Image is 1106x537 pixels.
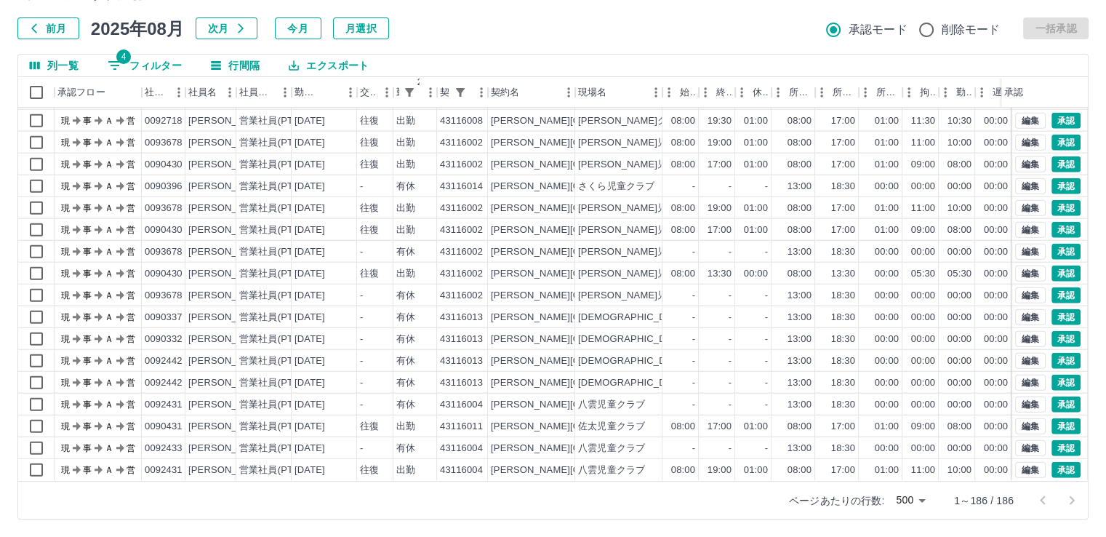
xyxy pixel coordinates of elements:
div: 17:00 [831,202,855,215]
div: 43116002 [440,158,483,172]
button: 編集 [1015,440,1046,456]
div: 10:00 [947,136,971,150]
div: 承認フロー [55,77,142,108]
text: 営 [127,290,135,301]
text: 営 [127,138,135,148]
div: 43116002 [440,289,483,303]
div: 08:00 [671,202,695,215]
button: 編集 [1015,462,1046,478]
div: 往復 [360,223,379,237]
div: 09:00 [911,223,935,237]
div: [DATE] [294,245,325,259]
div: 出勤 [396,223,415,237]
div: 00:00 [875,267,899,281]
text: Ａ [105,203,113,213]
span: 承認モード [849,21,907,39]
div: [PERSON_NAME][GEOGRAPHIC_DATA] [491,136,670,150]
div: 社員名 [185,77,236,108]
text: 事 [83,203,92,213]
div: [DATE] [294,180,325,194]
div: 拘束 [920,77,936,108]
div: 交通費 [360,77,376,108]
div: 17:00 [831,136,855,150]
text: Ａ [105,225,113,235]
div: - [729,180,732,194]
button: メニュー [219,81,241,103]
div: 18:30 [831,245,855,259]
text: Ａ [105,116,113,126]
div: 有休 [396,180,415,194]
div: [DATE] [294,267,325,281]
div: - [765,180,768,194]
div: 0093678 [145,136,183,150]
div: 営業社員(PT契約) [239,180,316,194]
div: [DATE] [294,223,325,237]
div: 11:00 [911,136,935,150]
div: [PERSON_NAME]児童クラブ [578,202,705,215]
div: 現場名 [575,77,662,108]
button: 承認 [1051,397,1081,413]
text: 営 [127,159,135,170]
div: 0090430 [145,158,183,172]
button: メニュー [274,81,296,103]
div: 01:00 [744,202,768,215]
div: 43116008 [440,114,483,128]
button: 編集 [1015,418,1046,434]
text: Ａ [105,247,113,257]
div: [DATE] [294,136,325,150]
div: [PERSON_NAME]児童クラブ [578,158,705,172]
div: 13:00 [788,289,812,303]
div: 17:00 [831,158,855,172]
div: 所定休憩 [876,77,899,108]
text: 現 [61,225,70,235]
text: 事 [83,181,92,191]
div: - [360,180,363,194]
div: 契約名 [491,77,519,108]
div: 43116002 [440,136,483,150]
button: 編集 [1015,287,1046,303]
div: 00:00 [875,180,899,194]
div: 往復 [360,114,379,128]
div: 00:00 [984,136,1008,150]
div: 往復 [360,202,379,215]
text: Ａ [105,159,113,170]
div: 出勤 [396,114,415,128]
div: 勤務日 [294,77,319,108]
button: 編集 [1015,397,1046,413]
text: Ａ [105,138,113,148]
button: 承認 [1051,418,1081,434]
button: メニュー [645,81,667,103]
div: 00:00 [984,223,1008,237]
div: 01:00 [875,158,899,172]
div: 00:00 [875,289,899,303]
div: [PERSON_NAME] [188,180,268,194]
div: 社員番号 [142,77,185,108]
text: 現 [61,181,70,191]
div: 終業 [699,77,735,108]
button: 編集 [1015,244,1046,260]
div: 09:00 [911,158,935,172]
div: 1件のフィルターを適用中 [450,82,470,103]
div: [PERSON_NAME]児童クラブ [578,289,705,303]
button: 承認 [1051,113,1081,129]
div: 社員区分 [236,77,292,108]
div: 所定終業 [833,77,856,108]
text: Ａ [105,181,113,191]
div: [DATE] [294,202,325,215]
div: 所定終業 [815,77,859,108]
button: 承認 [1051,200,1081,216]
div: [PERSON_NAME]児童クラブ [578,267,705,281]
div: 休憩 [753,77,769,108]
button: 編集 [1015,178,1046,194]
div: 承認 [1001,77,1077,108]
button: エクスポート [277,55,380,76]
div: 08:00 [947,158,971,172]
div: 00:00 [984,180,1008,194]
div: 0090396 [145,180,183,194]
div: 43116014 [440,180,483,194]
button: 承認 [1051,178,1081,194]
div: 始業 [680,77,696,108]
div: 01:00 [875,202,899,215]
text: 現 [61,116,70,126]
div: 01:00 [744,223,768,237]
